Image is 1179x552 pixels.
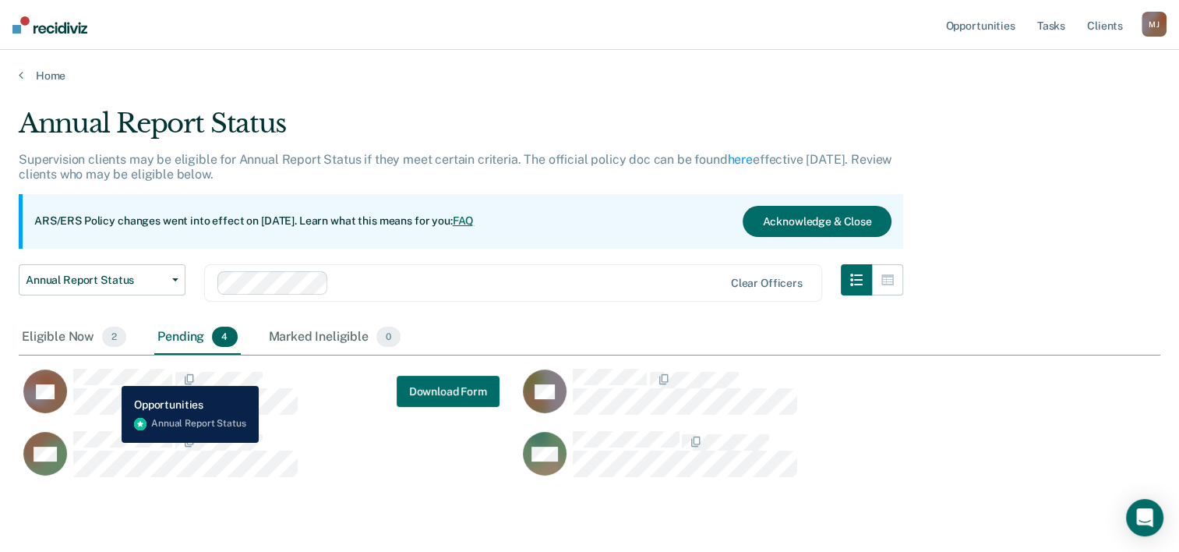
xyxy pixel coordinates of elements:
p: ARS/ERS Policy changes went into effect on [DATE]. Learn what this means for you: [34,214,474,229]
button: MJ [1142,12,1167,37]
div: Eligible Now2 [19,320,129,355]
img: Recidiviz [12,16,87,34]
div: Marked Ineligible0 [266,320,404,355]
button: Acknowledge & Close [743,206,891,237]
span: 4 [212,327,237,347]
div: CaseloadOpportunityCell-06654891 [19,430,518,493]
button: Annual Report Status [19,264,185,295]
button: Download Form [397,376,499,407]
span: 2 [102,327,126,347]
div: M J [1142,12,1167,37]
div: CaseloadOpportunityCell-01354462 [19,368,518,430]
a: here [728,152,753,167]
div: Open Intercom Messenger [1126,499,1163,536]
span: Annual Report Status [26,274,166,287]
a: Home [19,69,1160,83]
a: Navigate to form link [397,376,499,407]
p: Supervision clients may be eligible for Annual Report Status if they meet certain criteria. The o... [19,152,891,182]
span: 0 [376,327,401,347]
div: Clear officers [731,277,803,290]
div: Pending4 [154,320,240,355]
a: FAQ [453,214,475,227]
div: CaseloadOpportunityCell-02105255 [518,430,1018,493]
div: CaseloadOpportunityCell-02026406 [518,368,1018,430]
div: Annual Report Status [19,108,903,152]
